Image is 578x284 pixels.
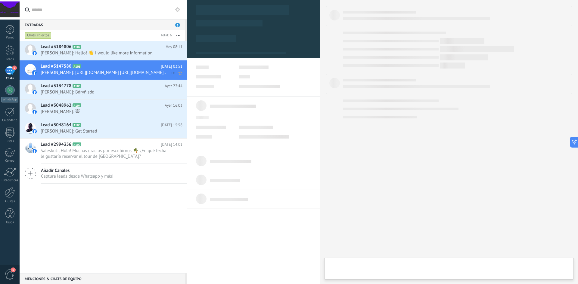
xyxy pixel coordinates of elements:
div: Listas [1,139,19,143]
span: [PERSON_NAME]: Get Started [41,128,171,134]
span: A106 [73,64,81,68]
span: A107 [73,45,81,49]
span: [PERSON_NAME]: [URL][DOMAIN_NAME] [URL][DOMAIN_NAME].. [41,70,171,75]
span: Lead #3184806 [41,44,71,50]
span: A105 [73,84,81,88]
span: Salesbot: ¡Hola! Muchas gracias por escribirnos 🌴 ¿En qué fecha le gustaría reservar el tour de [... [41,148,171,159]
div: Estadísticas [1,179,19,182]
div: Correo [1,159,19,163]
span: [DATE] 14:01 [161,142,182,148]
div: Ajustes [1,200,19,203]
div: Entradas [20,19,185,30]
div: Ayuda [1,221,19,224]
img: facebook-sm.svg [33,51,37,55]
a: Lead #2994356 A100 [DATE] 14:01 Salesbot: ¡Hola! Muchas gracias por escribirnos 🌴 ¿En qué fecha l... [20,139,187,163]
img: facebook-sm.svg [33,149,37,153]
div: Leads [1,57,19,61]
span: Añadir Canales [41,168,113,173]
span: A103 [73,123,81,127]
span: A104 [73,103,81,107]
span: [PERSON_NAME]: 🖼 [41,109,171,115]
span: Hoy 08:11 [166,44,182,50]
div: Calendario [1,118,19,122]
div: Panel [1,36,19,40]
div: Menciones & Chats de equipo [20,273,185,284]
img: facebook-sm.svg [33,90,37,94]
span: [DATE] 15:58 [161,122,182,128]
span: Lead #3134778 [41,83,71,89]
div: WhatsApp [1,97,18,102]
span: Ayer 22:44 [165,83,182,89]
span: Lead #3048962 [41,102,71,108]
a: Lead #3134778 A105 Ayer 22:44 [PERSON_NAME]: Bdryñisdd [20,80,187,99]
span: Ayer 16:03 [165,102,182,108]
a: Lead #3184806 A107 Hoy 08:11 [PERSON_NAME]: Hello! 👋 I would like more information. [20,41,187,60]
span: Lead #3048164 [41,122,71,128]
span: A100 [73,142,81,146]
img: facebook-sm.svg [33,71,37,75]
span: 1 [11,267,16,272]
div: Chats abiertos [25,32,51,39]
a: Lead #3048164 A103 [DATE] 15:58 [PERSON_NAME]: Get Started [20,119,187,138]
a: Lead #3048962 A104 Ayer 16:03 [PERSON_NAME]: 🖼 [20,99,187,119]
span: [PERSON_NAME]: Bdryñisdd [41,89,171,95]
span: [DATE] 03:51 [161,63,182,69]
img: facebook-sm.svg [33,129,37,133]
span: 5 [175,23,180,27]
div: Chats [1,77,19,81]
div: Total: 6 [158,32,172,38]
span: 5 [12,66,17,70]
img: facebook-sm.svg [33,110,37,114]
span: [PERSON_NAME]: Hello! 👋 I would like more information. [41,50,171,56]
span: Lead #2994356 [41,142,71,148]
span: Captura leads desde Whatsapp y más! [41,173,113,179]
span: Lead #3147580 [41,63,71,69]
a: Lead #3147580 A106 [DATE] 03:51 [PERSON_NAME]: [URL][DOMAIN_NAME] [URL][DOMAIN_NAME].. [20,60,187,80]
